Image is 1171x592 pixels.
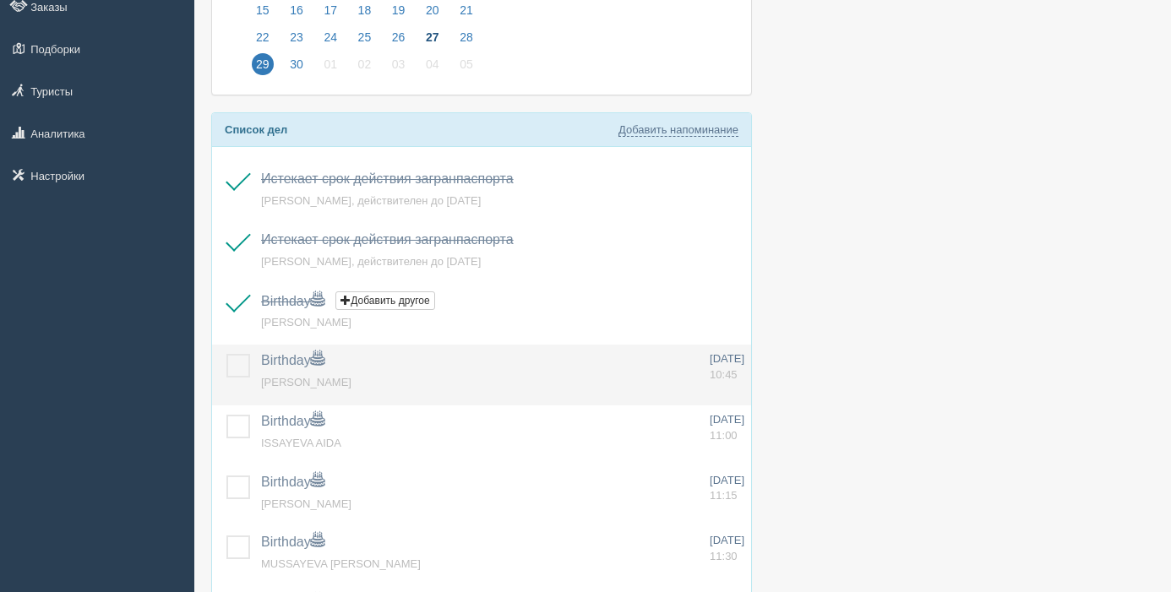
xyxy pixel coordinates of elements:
[261,475,324,489] a: Birthday
[383,28,415,55] a: 26
[314,55,346,82] a: 01
[710,533,744,564] a: [DATE] 11:30
[247,28,279,55] a: 22
[261,194,481,207] a: [PERSON_NAME], действителен до [DATE]
[455,53,477,75] span: 05
[314,28,346,55] a: 24
[354,53,376,75] span: 02
[252,53,274,75] span: 29
[710,413,744,426] span: [DATE]
[349,28,381,55] a: 25
[422,53,444,75] span: 04
[618,123,738,137] a: Добавить напоминание
[280,55,313,82] a: 30
[417,28,449,55] a: 27
[280,28,313,55] a: 23
[225,123,287,136] b: Список дел
[261,255,481,268] a: [PERSON_NAME], действителен до [DATE]
[388,26,410,48] span: 26
[710,412,744,443] a: [DATE] 11:00
[280,1,313,28] a: 16
[261,376,351,388] a: [PERSON_NAME]
[710,368,738,381] span: 10:45
[450,28,478,55] a: 28
[383,55,415,82] a: 03
[354,26,376,48] span: 25
[349,1,381,28] a: 18
[710,534,744,546] span: [DATE]
[314,1,346,28] a: 17
[319,26,341,48] span: 24
[417,55,449,82] a: 04
[286,26,308,48] span: 23
[261,497,351,510] a: [PERSON_NAME]
[349,55,381,82] a: 02
[710,489,738,502] span: 11:15
[710,429,738,442] span: 11:00
[261,437,341,449] a: ISSAYEVA AIDA
[261,316,351,329] a: [PERSON_NAME]
[261,294,324,308] a: Birthday
[286,53,308,75] span: 30
[261,414,324,428] a: Birthday
[417,1,449,28] a: 20
[383,1,415,28] a: 19
[710,550,738,562] span: 11:30
[710,474,744,486] span: [DATE]
[388,53,410,75] span: 03
[261,232,514,247] a: Истекает срок действия загранпаспорта
[261,535,324,549] a: Birthday
[261,171,514,186] a: Истекает срок действия загранпаспорта
[450,55,478,82] a: 05
[261,353,324,367] a: Birthday
[247,55,279,82] a: 29
[710,351,744,383] a: [DATE] 10:45
[319,53,341,75] span: 01
[247,1,279,28] a: 15
[261,557,421,570] a: MUSSAYEVA [PERSON_NAME]
[450,1,478,28] a: 21
[252,26,274,48] span: 22
[422,26,444,48] span: 27
[710,352,744,365] span: [DATE]
[455,26,477,48] span: 28
[710,473,744,504] a: [DATE] 11:15
[335,291,434,310] button: Добавить другое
